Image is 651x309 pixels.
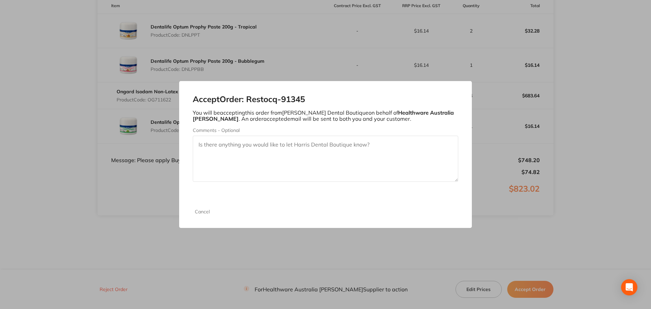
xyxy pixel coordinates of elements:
button: Confirm [412,204,458,220]
h2: Accept Order: Restocq- 91345 [193,95,459,104]
div: Open Intercom Messenger [621,279,637,295]
b: Healthware Australia [PERSON_NAME] [193,109,454,122]
p: You will be accepting this order from [PERSON_NAME] Dental Boutique on behalf of . An order accep... [193,110,459,122]
button: Cancel [193,209,212,215]
label: Comments - Optional [193,128,459,133]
